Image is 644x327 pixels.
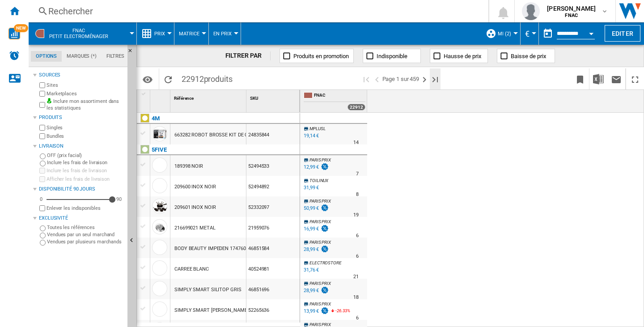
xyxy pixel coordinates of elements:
label: Marketplaces [47,90,124,97]
div: 22912 offers sold by FNAC [347,104,365,110]
div: Sort None [248,90,300,104]
div: Sort None [172,90,246,104]
span: produits [204,74,233,84]
img: mysite-bg-18x18.png [47,98,52,103]
div: 19,14 € [302,132,319,140]
button: Première page [361,68,372,89]
button: md-calendar [539,25,557,42]
button: Télécharger au format Excel [589,68,607,89]
span: En Prix [213,31,232,37]
div: Délai de livraison : 19 jours [353,211,359,220]
span: MI (2) [498,31,511,37]
div: Délai de livraison : 18 jours [353,293,359,302]
span: FNAC:Petit electroménager [49,28,108,39]
label: Sites [47,82,124,89]
div: 189398 NOIR [174,156,203,177]
label: Vendues par plusieurs marchands [47,238,124,245]
span: 22912 [177,68,237,87]
div: Rechercher [48,5,465,17]
label: Inclure mon assortiment dans les statistiques [47,98,124,112]
div: 31,99 € [304,185,319,191]
span: Matrice [179,31,199,37]
div: 31,99 € [302,183,319,192]
span: Produits en promotion [293,53,349,59]
span: ELECTROSTORE [309,260,342,265]
button: Masquer [127,45,138,61]
span: Baisse de prix [511,53,546,59]
div: 50,99 € [302,204,329,213]
img: excel-24x24.png [593,74,604,85]
button: Créer un favoris [571,68,589,89]
span: Prix [154,31,165,37]
div: 216699021 METAL [174,218,216,238]
div: 28,99 € [304,288,319,293]
input: Vendues par un seul marchand [40,233,46,238]
input: Inclure les frais de livraison [40,161,46,166]
div: 31,76 € [304,267,319,273]
input: Toutes les références [40,225,46,231]
label: Inclure les frais de livraison [47,159,124,166]
img: profile.jpg [522,2,540,20]
div: 663282 ROBOT BROSSE KIT DE CONSTRUCTION [174,125,282,145]
div: 28,99 € [302,245,329,254]
img: promotionV3.png [320,245,329,253]
span: PARIS PRIX [309,240,331,245]
div: 16,99 € [304,226,319,232]
div: 21959076 [246,217,300,238]
div: 50,99 € [304,205,319,211]
span: PARIS PRIX [309,219,331,224]
div: Sources [39,72,124,79]
span: PARIS PRIX [309,199,331,204]
div: Délai de livraison : 21 jours [353,272,359,281]
button: Prix [154,22,169,45]
div: SIMPLY SMART [PERSON_NAME] TRANSPARENT [174,300,284,321]
div: 90 [114,196,124,203]
button: Plein écran [626,68,644,89]
div: 209600 INOX NOIR [174,177,216,197]
div: 28,99 € [302,286,329,295]
img: wise-card.svg [8,28,20,39]
div: Délai de livraison : 6 jours [356,252,359,261]
button: Page suivante [419,68,430,89]
input: Afficher les frais de livraison [39,176,45,182]
img: promotionV3.png [320,225,329,232]
label: Inclure les frais de livraison [47,167,124,174]
i: % [335,307,340,318]
label: Toutes les références [47,224,124,231]
button: >Page précédente [372,68,382,89]
div: 31,76 € [302,266,319,275]
div: 16,99 € [302,225,329,234]
div: SIMPLY SMART SILITOP GRIS [174,280,241,300]
button: Dernière page [430,68,441,89]
div: 12,99 € [302,163,329,172]
div: Sort None [152,90,170,104]
button: Editer [605,25,640,42]
label: Vendues par un seul marchand [47,231,124,238]
div: Disponibilité 90 Jours [39,186,124,193]
span: Hausse de prix [444,53,481,59]
span: TOILINUX [309,178,328,183]
md-slider: Disponibilité [47,195,112,204]
md-tab-item: Marques (*) [62,51,102,62]
button: Indisponible [363,49,421,63]
span: SKU [250,96,258,101]
div: 13,99 € [304,308,319,314]
div: FILTRER PAR [225,51,271,60]
span: PARIS PRIX [309,157,331,162]
button: FNACPetit electroménager [49,22,117,45]
div: Délai de livraison : 14 jours [353,138,359,147]
div: 52265636 [246,299,300,320]
div: Prix [141,22,169,45]
div: SKU Sort None [248,90,300,104]
span: PARIS PRIX [309,302,331,306]
div: Référence Sort None [172,90,246,104]
div: 46851696 [246,279,300,299]
img: promotionV3.png [320,163,329,170]
label: Afficher les frais de livraison [47,176,124,183]
img: promotionV3.png [320,286,329,294]
div: 52332097 [246,196,300,217]
button: Hausse de prix [430,49,488,63]
div: 12,99 € [304,164,319,170]
div: 24835844 [246,124,300,144]
div: 46851584 [246,238,300,258]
